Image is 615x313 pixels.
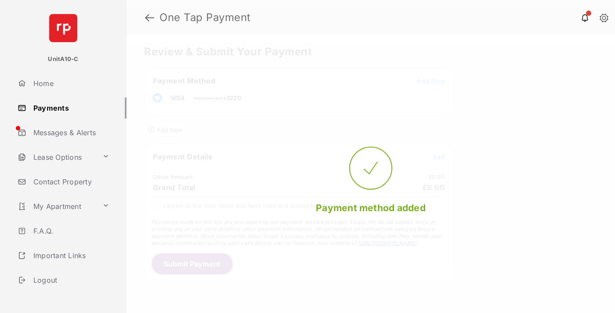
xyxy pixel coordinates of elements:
strong: One Tap Payment [159,12,251,23]
a: Payments [14,97,127,119]
a: Home [14,73,127,94]
p: UnitA10-C [48,55,78,64]
a: F.A.Q. [14,220,127,241]
img: svg+xml;base64,PHN2ZyB4bWxucz0iaHR0cDovL3d3dy53My5vcmcvMjAwMC9zdmciIHdpZHRoPSI2NCIgaGVpZ2h0PSI2NC... [49,14,77,42]
a: My Apartment [14,196,99,217]
a: Contact Property [14,171,127,192]
a: Lease Options [14,147,99,168]
span: Payment method added [316,202,426,213]
a: Messages & Alerts [14,122,127,143]
a: Logout [14,270,127,291]
a: Important Links [14,245,113,266]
